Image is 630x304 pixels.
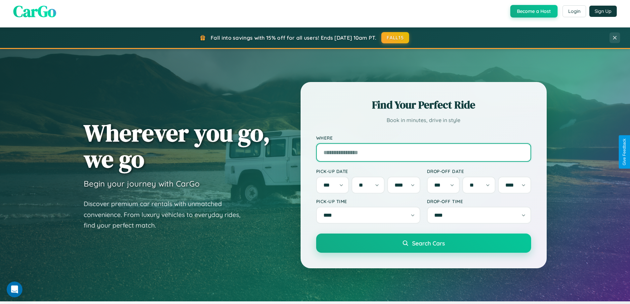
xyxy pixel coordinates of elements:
button: Login [563,5,586,17]
p: Discover premium car rentals with unmatched convenience. From luxury vehicles to everyday rides, ... [84,198,249,231]
label: Pick-up Time [316,198,420,204]
label: Where [316,135,531,141]
h3: Begin your journey with CarGo [84,179,200,189]
span: Fall into savings with 15% off for all users! Ends [DATE] 10am PT. [211,34,376,41]
button: Sign Up [589,6,617,17]
button: FALL15 [381,32,409,43]
iframe: Intercom live chat [7,282,22,297]
label: Drop-off Date [427,168,531,174]
span: CarGo [13,0,56,22]
button: Search Cars [316,234,531,253]
p: Book in minutes, drive in style [316,115,531,125]
label: Drop-off Time [427,198,531,204]
span: Search Cars [412,239,445,247]
h2: Find Your Perfect Ride [316,98,531,112]
label: Pick-up Date [316,168,420,174]
button: Become a Host [510,5,558,18]
div: Give Feedback [622,139,627,165]
h1: Wherever you go, we go [84,120,270,172]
